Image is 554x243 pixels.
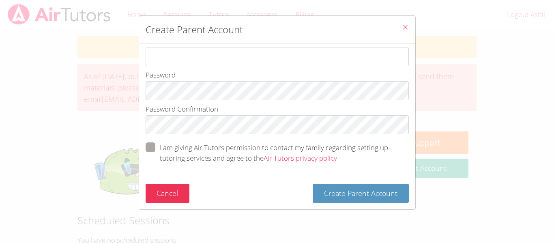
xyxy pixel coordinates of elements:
a: Air Tutors privacy policy [264,153,337,163]
span: Password [146,70,176,80]
label: I am giving Air Tutors permission to contact my family regarding setting up tutoring services and... [146,142,409,163]
input: Password [146,81,409,100]
span: Create Parent Account [324,188,397,198]
input: Phone Number [146,47,409,66]
button: Close [395,16,415,41]
span: Password Confirmation [146,104,218,114]
h2: Create Parent Account [146,22,243,37]
button: Cancel [146,184,190,203]
button: Create Parent Account [313,184,409,203]
input: Password Confirmation [146,115,409,134]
